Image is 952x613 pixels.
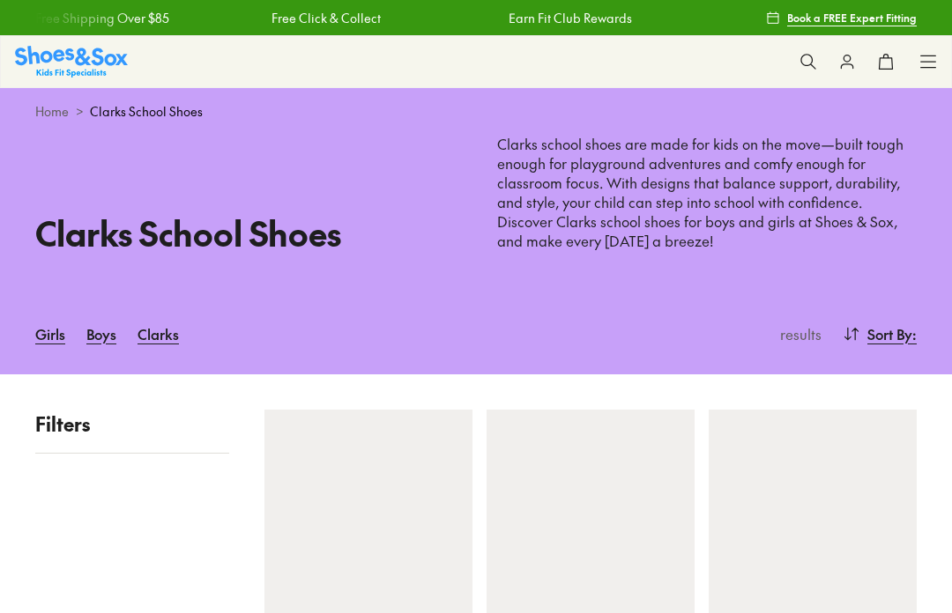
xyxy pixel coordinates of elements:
[509,9,632,27] a: Earn Fit Club Rewards
[138,314,179,353] a: Clarks
[35,102,917,121] div: >
[35,410,229,439] p: Filters
[773,323,822,344] p: results
[90,102,203,121] span: Clarks School Shoes
[15,46,128,77] a: Shoes & Sox
[35,314,65,353] a: Girls
[15,46,128,77] img: SNS_Logo_Responsive.svg
[86,314,116,353] a: Boys
[35,9,169,27] a: Free Shipping Over $85
[35,102,69,121] a: Home
[35,208,455,258] h1: Clarks School Shoes
[497,135,917,251] p: Clarks school shoes are made for kids on the move—built tough enough for playground adventures an...
[843,314,917,353] button: Sort By:
[787,10,917,26] span: Book a FREE Expert Fitting
[271,9,381,27] a: Free Click & Collect
[867,323,912,344] span: Sort By
[912,323,917,344] span: :
[766,2,917,33] a: Book a FREE Expert Fitting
